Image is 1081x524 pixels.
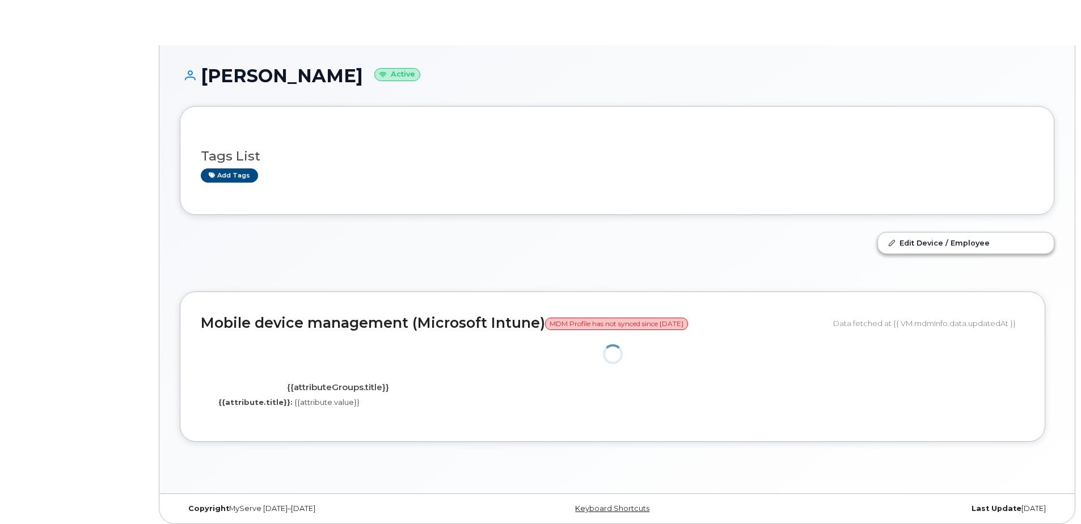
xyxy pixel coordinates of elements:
[209,383,467,392] h4: {{attributeGroups.title}}
[201,149,1033,163] h3: Tags List
[201,168,258,183] a: Add tags
[374,68,420,81] small: Active
[763,504,1054,513] div: [DATE]
[188,504,229,513] strong: Copyright
[545,318,688,330] span: MDM Profile has not synced since [DATE]
[201,315,825,331] h2: Mobile device management (Microsoft Intune)
[294,398,360,407] span: {{attribute.value}}
[180,504,471,513] div: MyServe [DATE]–[DATE]
[878,233,1054,253] a: Edit Device / Employee
[833,312,1024,334] div: Data fetched at {{ VM.mdmInfo.data.updatedAt }}
[180,66,1054,86] h1: [PERSON_NAME]
[972,504,1021,513] strong: Last Update
[218,397,293,408] label: {{attribute.title}}:
[575,504,649,513] a: Keyboard Shortcuts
